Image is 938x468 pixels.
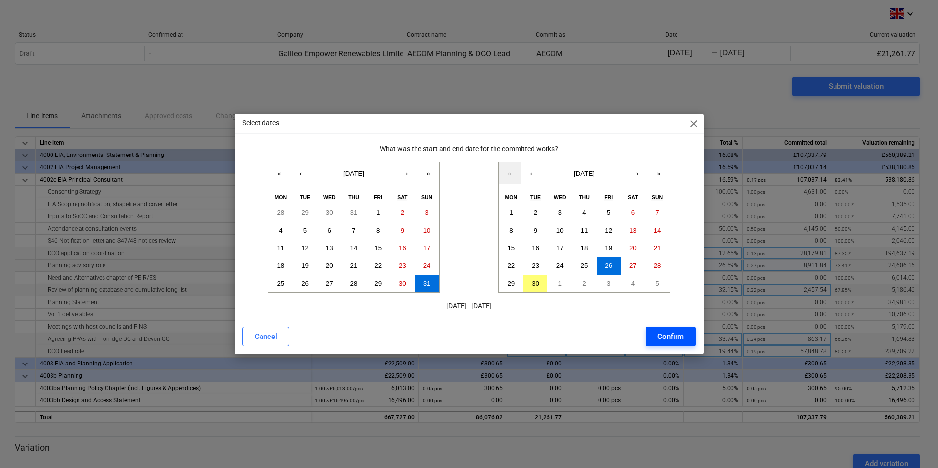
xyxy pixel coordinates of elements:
abbr: August 21, 2025 [350,262,358,269]
button: September 6, 2025 [621,204,646,222]
abbr: Saturday [397,194,407,200]
abbr: August 29, 2025 [374,280,382,287]
abbr: August 5, 2025 [303,227,307,234]
button: October 1, 2025 [547,275,572,292]
abbr: Wednesday [323,194,336,200]
button: August 9, 2025 [391,222,415,239]
button: August 11, 2025 [268,239,293,257]
button: October 2, 2025 [572,275,597,292]
span: close [688,118,700,130]
abbr: August 7, 2025 [352,227,355,234]
button: August 18, 2025 [268,257,293,275]
button: July 30, 2025 [317,204,341,222]
p: [DATE] - [DATE] [242,301,696,311]
abbr: August 17, 2025 [423,244,431,252]
span: [DATE] [574,170,595,177]
button: September 10, 2025 [547,222,572,239]
button: August 24, 2025 [415,257,439,275]
abbr: August 22, 2025 [374,262,382,269]
abbr: August 12, 2025 [301,244,309,252]
button: August 8, 2025 [366,222,391,239]
button: September 19, 2025 [597,239,621,257]
button: August 19, 2025 [293,257,317,275]
button: August 5, 2025 [293,222,317,239]
button: September 11, 2025 [572,222,597,239]
button: September 5, 2025 [597,204,621,222]
button: September 26, 2025 [597,257,621,275]
abbr: October 1, 2025 [558,280,562,287]
abbr: September 12, 2025 [605,227,612,234]
button: October 3, 2025 [597,275,621,292]
abbr: September 11, 2025 [581,227,588,234]
abbr: August 19, 2025 [301,262,309,269]
button: ‹ [521,162,542,184]
button: July 29, 2025 [293,204,317,222]
button: August 25, 2025 [268,275,293,292]
button: [DATE] [542,162,626,184]
button: August 27, 2025 [317,275,341,292]
button: August 20, 2025 [317,257,341,275]
button: « [268,162,290,184]
abbr: September 23, 2025 [532,262,539,269]
abbr: September 21, 2025 [654,244,661,252]
abbr: September 27, 2025 [629,262,637,269]
abbr: September 9, 2025 [534,227,537,234]
abbr: Tuesday [530,194,541,200]
abbr: Thursday [579,194,590,200]
div: Cancel [255,330,277,343]
abbr: August 27, 2025 [326,280,333,287]
abbr: July 30, 2025 [326,209,333,216]
abbr: September 22, 2025 [507,262,515,269]
abbr: September 28, 2025 [654,262,661,269]
button: August 4, 2025 [268,222,293,239]
abbr: September 5, 2025 [607,209,610,216]
abbr: September 13, 2025 [629,227,637,234]
button: › [396,162,417,184]
button: September 1, 2025 [499,204,523,222]
abbr: September 17, 2025 [556,244,564,252]
abbr: August 26, 2025 [301,280,309,287]
abbr: August 3, 2025 [425,209,428,216]
abbr: August 15, 2025 [374,244,382,252]
button: September 15, 2025 [499,239,523,257]
button: « [499,162,521,184]
p: What was the start and end date for the committed works? [242,144,696,154]
abbr: September 4, 2025 [582,209,586,216]
abbr: August 31, 2025 [423,280,431,287]
abbr: September 19, 2025 [605,244,612,252]
button: August 17, 2025 [415,239,439,257]
button: August 7, 2025 [341,222,366,239]
button: August 10, 2025 [415,222,439,239]
button: September 16, 2025 [523,239,548,257]
p: Select dates [242,118,279,128]
abbr: September 1, 2025 [509,209,513,216]
button: September 18, 2025 [572,239,597,257]
button: August 15, 2025 [366,239,391,257]
abbr: Friday [374,194,382,200]
button: October 5, 2025 [645,275,670,292]
button: [DATE] [312,162,396,184]
button: August 12, 2025 [293,239,317,257]
button: September 7, 2025 [645,204,670,222]
button: Confirm [646,327,696,346]
abbr: July 28, 2025 [277,209,284,216]
abbr: Monday [275,194,287,200]
abbr: Wednesday [554,194,566,200]
button: September 25, 2025 [572,257,597,275]
abbr: August 14, 2025 [350,244,358,252]
abbr: August 16, 2025 [399,244,406,252]
abbr: September 3, 2025 [558,209,562,216]
button: September 21, 2025 [645,239,670,257]
button: September 13, 2025 [621,222,646,239]
abbr: September 18, 2025 [581,244,588,252]
abbr: August 20, 2025 [326,262,333,269]
button: August 2, 2025 [391,204,415,222]
abbr: August 8, 2025 [376,227,380,234]
button: August 6, 2025 [317,222,341,239]
abbr: August 11, 2025 [277,244,284,252]
abbr: August 30, 2025 [399,280,406,287]
abbr: Saturday [628,194,638,200]
button: September 24, 2025 [547,257,572,275]
abbr: September 30, 2025 [532,280,539,287]
div: Confirm [657,330,684,343]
